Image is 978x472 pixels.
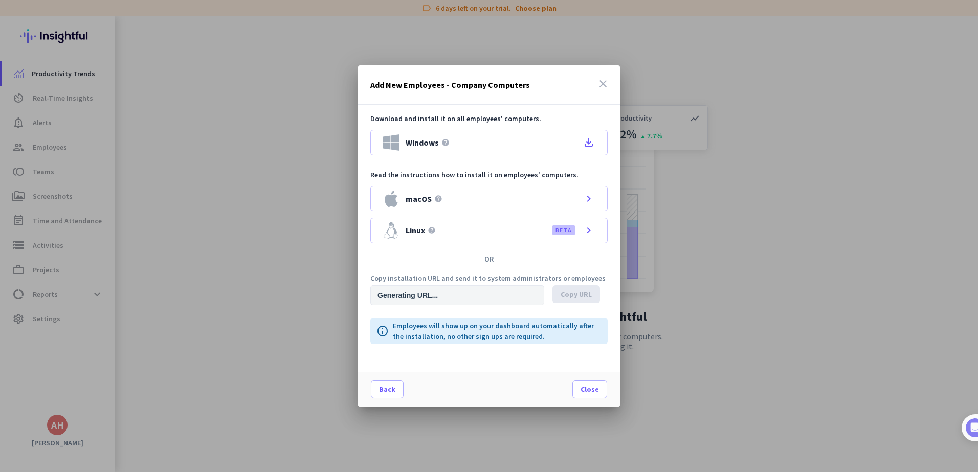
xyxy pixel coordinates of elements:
i: chevron_right [583,224,595,237]
button: Back [371,380,404,398]
input: Public download URL [370,285,544,305]
button: Close [572,380,607,398]
h3: Add New Employees - Company Computers [370,81,530,89]
span: Windows [406,138,439,147]
i: chevron_right [583,193,595,205]
img: Linux [383,222,399,239]
span: macOS [406,195,432,203]
span: Back [379,384,395,394]
i: help [434,195,442,203]
span: Close [581,384,599,394]
div: OR [358,255,620,263]
i: close [597,78,609,90]
i: help [441,138,450,147]
i: info [376,325,389,337]
p: Employees will show up on your dashboard automatically after the installation, no other sign ups ... [393,321,602,341]
p: Read the instructions how to install it on employees' computers. [370,170,608,180]
img: Windows [383,134,399,151]
span: Linux [406,226,425,234]
p: Copy installation URL and send it to system administrators or employees [370,275,608,282]
p: Download and install it on all employees' computers. [370,113,608,124]
label: BETA [555,226,572,234]
i: file_download [583,136,595,149]
i: help [428,226,436,234]
img: macOS [383,191,399,207]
